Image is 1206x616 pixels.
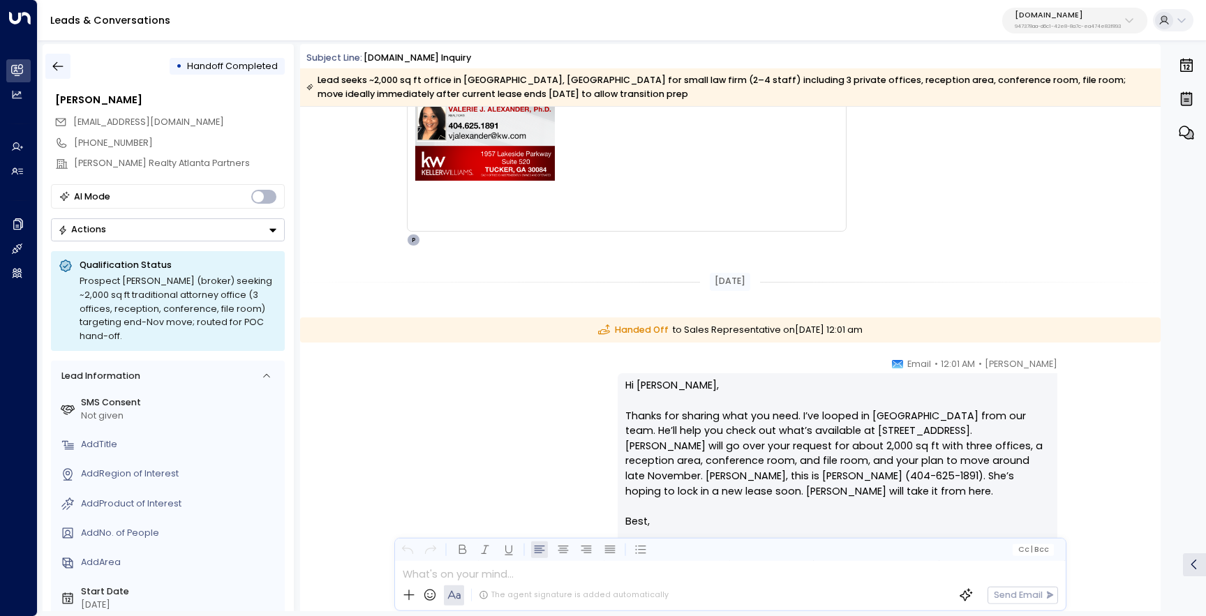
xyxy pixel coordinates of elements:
div: AddProduct of Interest [81,497,280,511]
div: Lead seeks ~2,000 sq ft office in [GEOGRAPHIC_DATA], [GEOGRAPHIC_DATA] for small law firm (2–4 st... [306,73,1153,101]
div: Button group with a nested menu [51,218,285,241]
div: [PERSON_NAME] [55,93,285,108]
img: AIorK4y-HePe1_3y6PkzHlmtjClGHvOWmPpVxe7YZFg8eMEaYXF2th6z0oP6GPdNvkASyBPrN36pO0ID_P6S [415,100,555,180]
span: Subject Line: [306,52,362,63]
span: • [935,357,938,371]
span: 12:01 AM [941,357,975,371]
label: SMS Consent [81,396,280,410]
a: Leads & Conversations [50,13,170,27]
span: vjalexander@kw.com [73,116,224,129]
div: P [407,234,419,246]
div: AddTitle [81,438,280,451]
div: AddArea [81,556,280,569]
div: Lead Information [57,370,140,383]
div: [PHONE_NUMBER] [74,137,285,150]
div: AI Mode [74,190,110,204]
div: [PERSON_NAME] Realty Atlanta Partners [74,157,285,170]
span: Email [907,357,931,371]
div: [DATE] [81,599,280,612]
p: Qualification Status [80,259,277,271]
span: [PERSON_NAME] [985,357,1057,371]
div: • [176,55,182,77]
p: 947378aa-d6c1-42e8-8a7c-ea474e83f893 [1015,24,1121,29]
span: • [978,357,982,371]
div: Actions [58,224,106,235]
div: [DOMAIN_NAME] Inquiry [364,52,471,65]
button: Cc|Bcc [1013,543,1054,555]
button: Actions [51,218,285,241]
div: The agent signature is added automatically [479,589,669,601]
span: | [1031,546,1033,554]
p: Hi [PERSON_NAME], Thanks for sharing what you need. I’ve looped in [GEOGRAPHIC_DATA] from our tea... [625,378,1050,574]
button: Undo [399,541,416,559]
button: Redo [422,541,440,559]
div: [DATE] [710,273,750,291]
div: Prospect [PERSON_NAME] (broker) seeking ~2,000 sq ft traditional attorney office (3 offices, rece... [80,274,277,343]
label: Start Date [81,585,280,599]
div: AddRegion of Interest [81,467,280,481]
div: Not given [81,410,280,423]
span: Cc Bcc [1018,546,1049,554]
p: [DOMAIN_NAME] [1015,11,1121,20]
span: [EMAIL_ADDRESS][DOMAIN_NAME] [73,116,224,128]
div: to Sales Representative on [DATE] 12:01 am [300,317,1161,343]
img: 80_headshot.jpg [1063,357,1088,382]
span: Handoff Completed [187,60,278,72]
button: [DOMAIN_NAME]947378aa-d6c1-42e8-8a7c-ea474e83f893 [1002,8,1147,33]
span: Handed Off [598,324,669,337]
div: AddNo. of People [81,527,280,540]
